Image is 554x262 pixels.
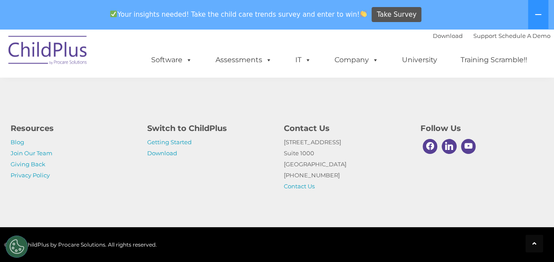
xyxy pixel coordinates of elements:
img: ChildPlus by Procare Solutions [4,30,92,74]
span: Your insights needed! Take the child care trends survey and enter to win! [107,6,371,23]
a: Assessments [207,51,281,69]
a: Privacy Policy [11,172,50,179]
a: University [393,51,446,69]
span: Take Survey [377,7,416,22]
a: Software [142,51,201,69]
a: Blog [11,138,24,146]
h4: Contact Us [284,122,407,135]
a: Company [326,51,387,69]
iframe: Chat Widget [510,220,554,262]
a: IT [286,51,320,69]
a: Contact Us [284,183,315,190]
a: Schedule A Demo [498,32,550,39]
p: [STREET_ADDRESS] Suite 1000 [GEOGRAPHIC_DATA] [PHONE_NUMBER] [284,137,407,192]
a: Giving Back [11,161,45,168]
a: Take Survey [372,7,421,22]
img: 👏 [360,11,367,17]
a: Youtube [459,137,478,156]
a: Training Scramble!! [452,51,536,69]
a: Linkedin [439,137,459,156]
font: | [433,32,550,39]
a: Download [433,32,463,39]
a: Facebook [420,137,440,156]
a: Support [473,32,497,39]
a: Download [147,150,177,157]
a: Join Our Team [11,150,52,157]
h4: Switch to ChildPlus [147,122,271,135]
a: Getting Started [147,138,192,146]
button: Cookies Settings [6,236,28,258]
span: © 2025 ChildPlus by Procare Solutions. All rights reserved. [4,241,157,248]
h4: Follow Us [420,122,544,135]
h4: Resources [11,122,134,135]
img: ✅ [110,11,117,17]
